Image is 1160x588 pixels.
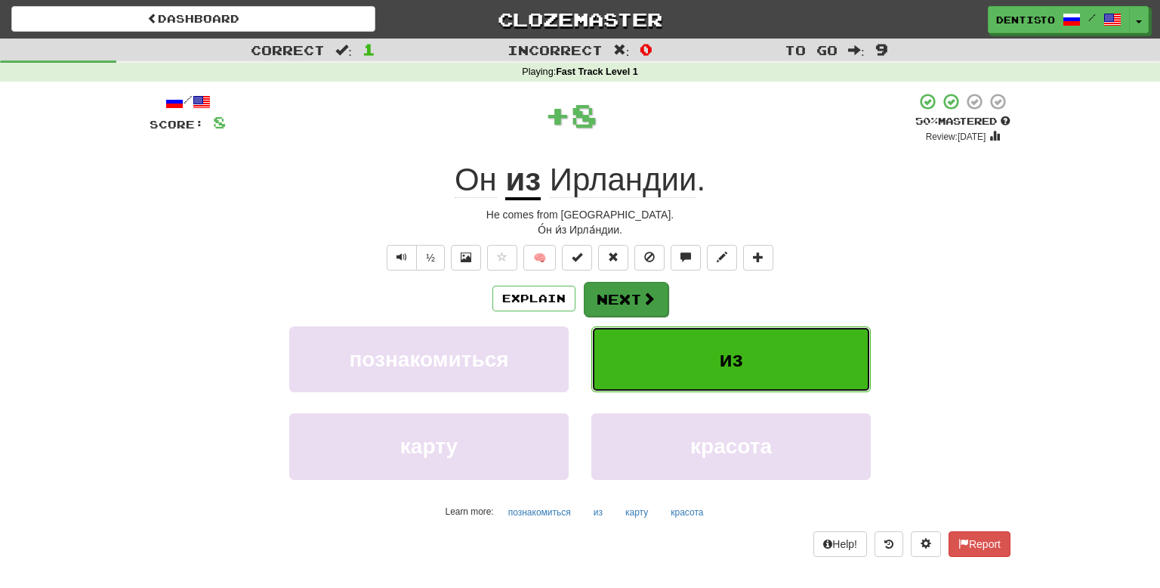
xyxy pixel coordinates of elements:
button: карту [617,501,656,524]
span: познакомиться [349,348,508,371]
button: ½ [416,245,445,271]
span: карту [400,435,458,458]
button: Favorite sentence (alt+f) [487,245,517,271]
button: карту [289,413,569,479]
span: : [335,44,352,57]
button: познакомиться [289,326,569,392]
span: . [541,162,705,198]
div: Text-to-speech controls [384,245,445,271]
button: Ignore sentence (alt+i) [634,245,665,271]
span: 0 [640,40,652,58]
button: Round history (alt+y) [875,531,903,557]
span: красота [690,435,772,458]
button: красота [591,413,871,479]
div: О́н и́з Ирла́ндии. [150,222,1010,237]
strong: Fast Track Level 1 [556,67,638,77]
span: Dentisto [996,13,1055,26]
div: He comes from [GEOGRAPHIC_DATA]. [150,207,1010,222]
small: Learn more: [446,506,494,517]
button: Reset to 0% Mastered (alt+r) [598,245,628,271]
button: Play sentence audio (ctl+space) [387,245,417,271]
button: из [591,326,871,392]
button: красота [662,501,711,524]
span: + [545,92,571,138]
span: : [848,44,865,57]
span: 9 [875,40,888,58]
a: Dentisto / [988,6,1130,33]
small: Review: [DATE] [926,132,986,142]
span: 50 % [915,115,938,127]
span: Ирландии [550,162,697,198]
div: Mastered [915,115,1010,128]
span: Incorrect [507,42,603,57]
span: 8 [571,96,597,134]
button: Discuss sentence (alt+u) [671,245,701,271]
button: Help! [813,531,867,557]
span: Score: [150,118,204,131]
button: Next [584,282,668,317]
span: 8 [213,113,226,132]
u: из [505,162,541,200]
button: 🧠 [523,245,556,271]
a: Dashboard [11,6,375,32]
button: Report [949,531,1010,557]
button: из [585,501,611,524]
span: Он [455,162,497,198]
span: : [613,44,630,57]
button: Edit sentence (alt+d) [707,245,737,271]
div: / [150,92,226,111]
span: Correct [251,42,325,57]
span: 1 [362,40,375,58]
button: Show image (alt+x) [451,245,481,271]
button: познакомиться [500,501,579,524]
button: Explain [492,286,575,311]
span: / [1088,12,1096,23]
span: To go [785,42,838,57]
button: Add to collection (alt+a) [743,245,773,271]
span: из [719,348,742,371]
a: Clozemaster [398,6,762,32]
button: Set this sentence to 100% Mastered (alt+m) [562,245,592,271]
